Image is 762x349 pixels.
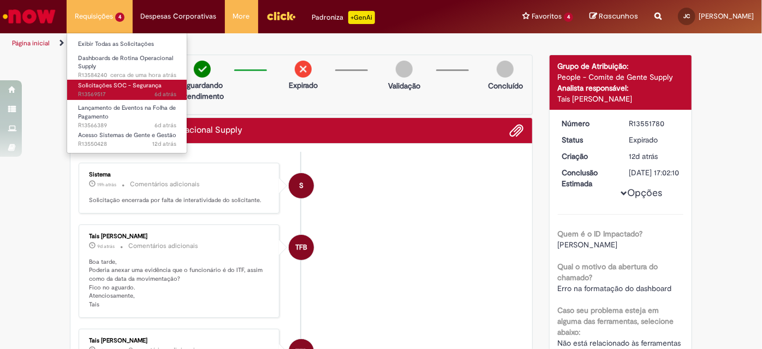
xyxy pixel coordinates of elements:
[67,102,187,126] a: Aberto R13566389 : Lançamento de Eventos na Folha de Pagamento
[683,13,690,20] span: JC
[67,129,187,150] a: Aberto R13550428 : Acesso Sistemas de Gente e Gestão
[629,151,658,161] time: 19/09/2025 16:52:05
[629,118,680,129] div: R13551780
[388,80,420,91] p: Validação
[152,140,176,148] time: 19/09/2025 12:17:16
[629,151,680,162] div: 19/09/2025 16:52:05
[130,180,200,189] small: Comentários adicionais
[176,80,229,102] p: Aguardando atendimento
[89,196,271,205] p: Solicitação encerrada por falta de interatividade do solicitante.
[233,11,250,22] span: More
[89,258,271,309] p: Boa tarde, Poderia anexar uma evidência que o funcionário é do ITF, assim como da data da movimen...
[629,151,658,161] span: 12d atrás
[554,167,621,189] dt: Conclusão Estimada
[67,33,187,153] ul: Requisições
[510,123,524,138] button: Adicionar anexos
[78,71,176,80] span: R13584240
[554,134,621,145] dt: Status
[554,118,621,129] dt: Número
[558,262,658,282] b: Qual o motivo da abertura do chamado?
[558,61,684,72] div: Grupo de Atribuição:
[154,121,176,129] span: 6d atrás
[396,61,413,78] img: img-circle-grey.png
[699,11,754,21] span: [PERSON_NAME]
[67,52,187,76] a: Aberto R13584240 : Dashboards de Rotina Operacional Supply
[89,233,271,240] div: Tais [PERSON_NAME]
[629,134,680,145] div: Expirado
[488,80,523,91] p: Concluído
[67,38,187,50] a: Exibir Todas as Solicitações
[78,90,176,99] span: R13569517
[67,80,187,100] a: Aberto R13569517 : Solicitações SOC - Segurança
[497,61,514,78] img: img-circle-grey.png
[558,93,684,104] div: Tais [PERSON_NAME]
[312,11,375,24] div: Padroniza
[97,243,115,250] span: 9d atrás
[532,11,562,22] span: Favoritos
[97,181,116,188] span: 19h atrás
[564,13,573,22] span: 4
[590,11,638,22] a: Rascunhos
[78,131,176,139] span: Acesso Sistemas de Gente e Gestão
[194,61,211,78] img: check-circle-green.png
[78,104,176,121] span: Lançamento de Eventos na Folha de Pagamento
[289,173,314,198] div: System
[89,171,271,178] div: Sistema
[599,11,638,21] span: Rascunhos
[75,11,113,22] span: Requisições
[295,234,307,261] span: TFB
[154,90,176,98] span: 6d atrás
[629,167,680,178] div: [DATE] 17:02:10
[115,13,124,22] span: 4
[78,140,176,149] span: R13550428
[12,39,50,48] a: Página inicial
[8,33,500,54] ul: Trilhas de página
[558,305,674,337] b: Caso seu problema esteja em alguma das ferramentas, selecione abaixo:
[558,283,672,293] span: Erro na formatação do dashboard
[554,151,621,162] dt: Criação
[97,243,115,250] time: 22/09/2025 17:09:20
[348,11,375,24] p: +GenAi
[89,338,271,344] div: Tais [PERSON_NAME]
[299,173,303,199] span: S
[97,181,116,188] time: 30/09/2025 15:09:21
[558,240,618,250] span: [PERSON_NAME]
[289,235,314,260] div: Tais Folhadella Barbosa Bellagamba
[141,11,217,22] span: Despesas Corporativas
[558,82,684,93] div: Analista responsável:
[78,81,162,90] span: Solicitações SOC - Segurança
[78,121,176,130] span: R13566389
[152,140,176,148] span: 12d atrás
[78,54,173,71] span: Dashboards de Rotina Operacional Supply
[110,71,176,79] span: cerca de uma hora atrás
[558,338,681,348] span: Não está relacionado às ferramentas
[289,80,318,91] p: Expirado
[295,61,312,78] img: remove.png
[558,229,643,239] b: Quem é o ID Impactado?
[1,5,57,27] img: ServiceNow
[558,72,684,82] div: People - Comite de Gente Supply
[266,8,296,24] img: click_logo_yellow_360x200.png
[128,241,198,251] small: Comentários adicionais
